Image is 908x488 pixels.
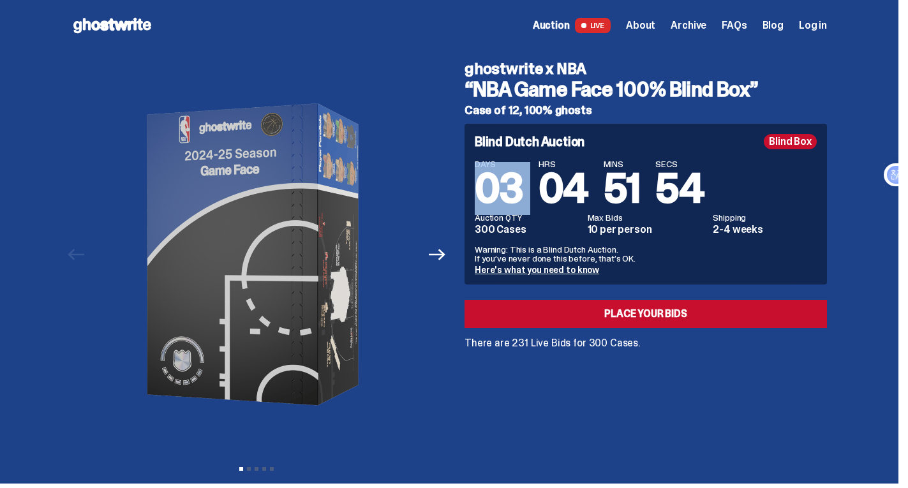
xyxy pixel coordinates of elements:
span: 51 [604,162,641,215]
span: 54 [655,162,704,215]
a: FAQs [722,20,747,31]
span: LIVE [575,18,611,33]
button: View slide 1 [239,467,243,471]
a: Place your Bids [465,300,827,328]
span: MINS [604,159,641,168]
dt: Max Bids [588,213,706,222]
p: Warning: This is a Blind Dutch Auction. If you’ve never done this before, that’s OK. [475,245,817,263]
dd: 10 per person [588,225,706,235]
span: HRS [539,159,588,168]
a: About [626,20,655,31]
span: DAYS [475,159,523,168]
span: 04 [539,162,588,215]
button: View slide 4 [262,467,266,471]
a: Log in [799,20,827,31]
a: Here's what you need to know [475,264,599,276]
dd: 300 Cases [475,225,580,235]
span: 03 [475,162,523,215]
h4: Blind Dutch Auction [475,135,584,148]
div: Blind Box [764,134,817,149]
button: View slide 2 [247,467,251,471]
a: Blog [763,20,784,31]
a: Archive [671,20,706,31]
span: Auction [533,20,570,31]
a: Auction LIVE [533,18,611,33]
button: View slide 3 [255,467,258,471]
button: View slide 5 [270,467,274,471]
button: Next [423,240,451,269]
span: SECS [655,159,704,168]
dt: Shipping [713,213,817,222]
h5: Case of 12, 100% ghosts [465,105,827,116]
img: NBA-Hero-1.png [94,51,419,458]
h3: “NBA Game Face 100% Blind Box” [465,79,827,100]
dd: 2-4 weeks [713,225,817,235]
p: There are 231 Live Bids for 300 Cases. [465,338,827,348]
dt: Auction QTY [475,213,580,222]
h4: ghostwrite x NBA [465,61,827,77]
